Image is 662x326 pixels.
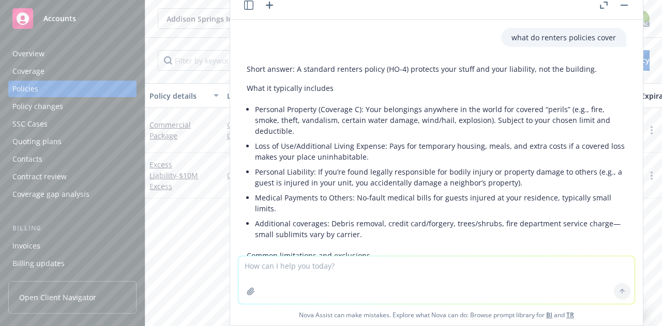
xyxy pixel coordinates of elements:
a: Excess Liability [149,160,198,191]
a: Commercial Property [227,130,348,141]
li: Personal Property (Coverage C): Your belongings anywhere in the world for covered “perils” (e.g.,... [255,102,626,138]
a: Policy changes [8,98,137,115]
div: Policy details [149,90,207,101]
button: Addison Springs Investors, LLC [158,8,287,29]
div: Billing updates [12,255,65,272]
span: Open Client Navigator [19,292,96,303]
div: SSC Cases [12,116,48,132]
a: Billing updates [8,255,137,272]
p: what do renters policies cover [511,32,616,43]
div: Invoices [12,238,40,254]
a: Commercial Package [149,120,191,141]
a: Coverage [8,63,137,80]
p: Common limitations and exclusions [247,250,626,261]
a: General Liability [227,119,348,130]
div: Lines of coverage [227,90,337,101]
a: Contract review [8,168,137,185]
a: more [645,124,658,136]
a: TR [566,311,574,319]
p: Short answer: A standard renters policy (HO-4) protects your stuff and your liability, not the bu... [247,64,626,74]
div: Contacts [12,151,42,167]
p: What it typically includes [247,83,626,94]
li: Personal Liability: If you’re found legally responsible for bodily injury or property damage to o... [255,164,626,190]
li: Additional coverages: Debris removal, credit card/forgery, trees/shrubs, fire department service ... [255,216,626,242]
div: Policy changes [12,98,63,115]
li: Medical Payments to Others: No‑fault medical bills for guests injured at your residence, typicall... [255,190,626,216]
a: Coverage gap analysis [8,186,137,203]
a: Invoices [8,238,137,254]
div: Quoting plans [12,133,62,150]
button: Lines of coverage [223,83,352,108]
li: Loss of Use/Additional Living Expense: Pays for temporary housing, meals, and extra costs if a co... [255,138,626,164]
div: Coverage gap analysis [12,186,89,203]
a: more [645,169,658,182]
span: Accounts [43,14,76,23]
a: Commercial Umbrella [227,170,348,181]
a: Accounts [8,4,137,33]
a: Contacts [8,151,137,167]
div: Contract review [12,168,67,185]
span: Nova Assist can make mistakes. Explore what Nova can do: Browse prompt library for and [234,304,639,325]
button: Policy details [145,83,223,108]
div: Billing [8,223,137,234]
a: Overview [8,45,137,62]
div: Coverage [12,63,44,80]
div: Overview [12,45,44,62]
div: Policies [12,81,38,97]
a: SSC Cases [8,116,137,132]
a: Quoting plans [8,133,137,150]
span: Addison Springs Investors, LLC [167,13,256,24]
a: BI [546,311,552,319]
input: Filter by keyword... [158,50,337,71]
a: Policies [8,81,137,97]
